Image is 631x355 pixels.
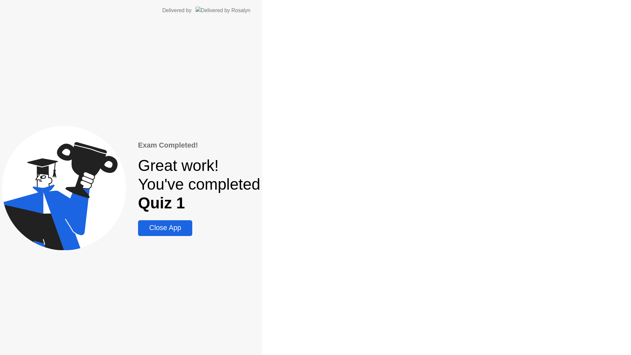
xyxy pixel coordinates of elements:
[138,156,260,212] div: Great work! You've completed
[138,194,185,212] b: Quiz 1
[196,7,250,14] img: Delivered by Rosalyn
[138,220,192,236] button: Close App
[140,224,190,232] div: Close App
[138,140,260,151] div: Exam Completed!
[162,7,192,14] div: Delivered by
